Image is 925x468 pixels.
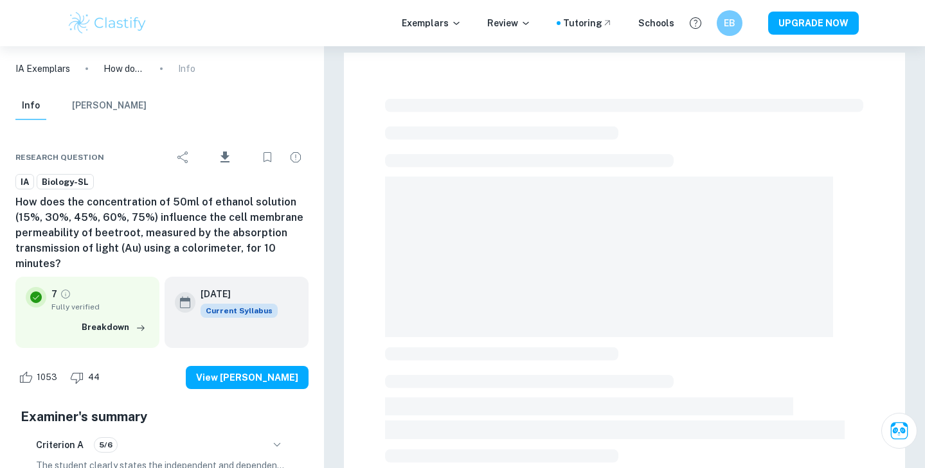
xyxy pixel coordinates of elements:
span: Current Syllabus [201,304,278,318]
button: Info [15,92,46,120]
p: Info [178,62,195,76]
p: 7 [51,287,57,301]
button: [PERSON_NAME] [72,92,147,120]
button: Help and Feedback [685,12,706,34]
span: Biology-SL [37,176,93,189]
button: EB [717,10,742,36]
h5: Examiner's summary [21,407,303,426]
div: Dislike [67,367,107,388]
span: Fully verified [51,301,149,313]
a: IA [15,174,34,190]
p: How does the concentration of 50ml of ethanol solution (15%, 30%, 45%, 60%, 75%) influence the ce... [103,62,145,76]
div: Share [170,144,196,170]
button: View [PERSON_NAME] [186,366,309,389]
span: Research question [15,152,104,163]
h6: How does the concentration of 50ml of ethanol solution (15%, 30%, 45%, 60%, 75%) influence the ce... [15,195,309,272]
h6: [DATE] [201,287,267,301]
span: 1053 [30,371,64,384]
img: Clastify logo [67,10,148,36]
span: IA [16,176,33,189]
a: Tutoring [563,16,613,30]
button: Ask Clai [881,413,917,449]
a: Grade fully verified [60,288,71,300]
p: Review [487,16,531,30]
div: Download [199,141,252,174]
button: Breakdown [78,318,149,337]
span: 5/6 [94,439,117,451]
a: Biology-SL [37,174,94,190]
div: This exemplar is based on the current syllabus. Feel free to refer to it for inspiration/ideas wh... [201,304,278,318]
button: UPGRADE NOW [768,12,859,35]
p: Exemplars [402,16,462,30]
div: Like [15,367,64,388]
span: 44 [81,371,107,384]
h6: Criterion A [36,438,84,452]
h6: EB [722,16,737,30]
div: Bookmark [255,144,280,170]
a: IA Exemplars [15,62,70,76]
div: Report issue [283,144,309,170]
a: Schools [638,16,674,30]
